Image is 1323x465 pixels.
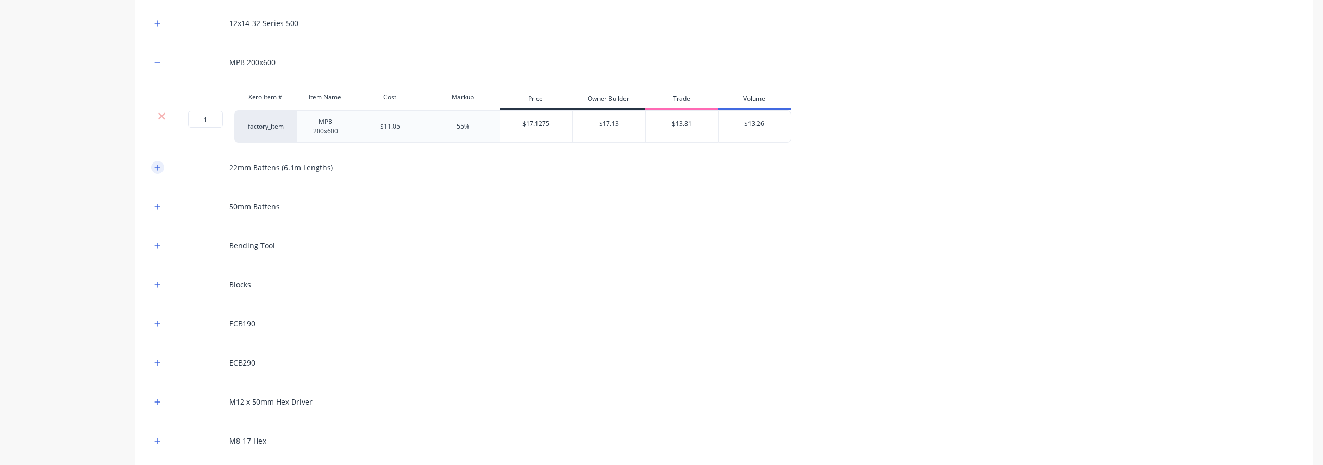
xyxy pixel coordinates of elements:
div: Markup [427,87,500,108]
input: ? [188,111,223,128]
div: $17.1275 [500,111,573,137]
div: $11.05 [380,122,400,131]
div: factory_item [234,110,297,143]
div: Cost [354,87,427,108]
div: 55% [457,122,469,131]
div: $13.81 [646,111,718,137]
div: Owner Builder [572,90,645,110]
div: Item Name [297,87,354,108]
div: Trade [645,90,718,110]
div: M8-17 Hex [229,435,266,446]
div: ECB290 [229,357,255,368]
div: Xero Item # [234,87,297,108]
div: $13.26 [719,111,791,137]
div: 12x14-32 Series 500 [229,18,298,29]
div: M12 x 50mm Hex Driver [229,396,313,407]
div: MPB 200x600 [229,57,276,68]
div: Volume [718,90,791,110]
div: Bending Tool [229,240,275,251]
div: $17.13 [573,111,645,137]
div: 22mm Battens (6.1m Lengths) [229,162,333,173]
div: Blocks [229,279,251,290]
div: MPB 200x600 [299,115,352,138]
div: ECB190 [229,318,255,329]
div: 50mm Battens [229,201,280,212]
div: Price [500,90,572,110]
